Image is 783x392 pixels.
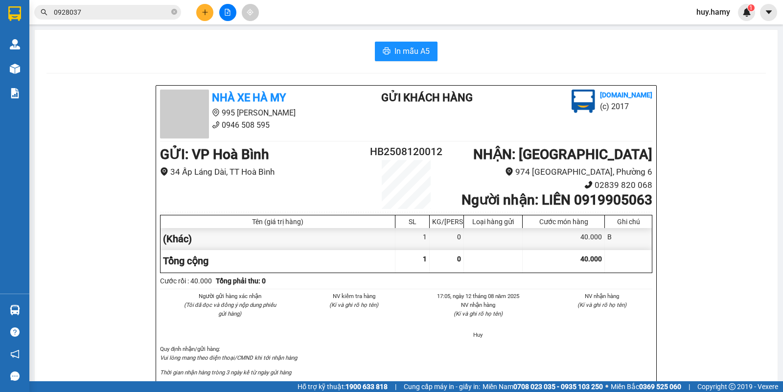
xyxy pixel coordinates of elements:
[457,255,461,263] span: 0
[375,42,438,61] button: printerIn mẫu A5
[171,9,177,15] span: close-circle
[404,381,480,392] span: Cung cấp máy in - giấy in:
[224,9,231,16] span: file-add
[611,381,681,392] span: Miền Bắc
[161,228,395,250] div: (Khác)
[329,301,378,308] i: (Kí và ghi rõ họ tên)
[749,4,753,11] span: 1
[160,276,212,286] div: Cước rồi : 40.000
[742,8,751,17] img: icon-new-feature
[454,310,503,317] i: (Kí và ghi rõ họ tên)
[247,9,253,16] span: aim
[600,91,652,99] b: [DOMAIN_NAME]
[54,7,169,18] input: Tìm tên, số ĐT hoặc mã đơn
[394,45,430,57] span: In mẫu A5
[160,165,365,179] li: 34 Ấp Láng Dài, TT Hoà Bình
[212,92,286,104] b: Nhà Xe Hà My
[10,327,20,337] span: question-circle
[764,8,773,17] span: caret-down
[180,292,280,300] li: Người gửi hàng xác nhận
[398,218,427,226] div: SL
[196,4,213,21] button: plus
[432,218,461,226] div: KG/[PERSON_NAME]
[461,192,652,208] b: Người nhận : LIÊN 0919905063
[525,218,602,226] div: Cước món hàng
[365,144,447,160] h2: HB2508120012
[430,228,464,250] div: 0
[513,383,603,391] strong: 0708 023 035 - 0935 103 250
[383,47,391,56] span: printer
[447,165,652,179] li: 974 [GEOGRAPHIC_DATA], Phường 6
[572,90,595,113] img: logo.jpg
[605,385,608,389] span: ⚪️
[447,179,652,192] li: 02839 820 068
[483,381,603,392] span: Miền Nam
[160,369,291,376] i: Thời gian nhận hàng tròng 3 ngày kể từ ngày gửi hàng
[395,228,430,250] div: 1
[184,301,276,317] i: (Tôi đã đọc và đồng ý nộp dung phiếu gửi hàng)
[580,255,602,263] span: 40.000
[160,167,168,176] span: environment
[552,292,653,300] li: NV nhận hàng
[729,383,736,390] span: copyright
[345,383,388,391] strong: 1900 633 818
[212,121,220,129] span: phone
[639,383,681,391] strong: 0369 525 060
[298,381,388,392] span: Hỗ trợ kỹ thuật:
[605,228,652,250] div: B
[584,181,593,189] span: phone
[428,330,529,339] li: Huy
[10,349,20,359] span: notification
[160,119,342,131] li: 0946 508 595
[171,8,177,17] span: close-circle
[523,228,605,250] div: 40.000
[163,218,392,226] div: Tên (giá trị hàng)
[202,9,208,16] span: plus
[160,354,297,361] i: Vui lòng mang theo điện thoại/CMND khi tới nhận hàng
[212,109,220,116] span: environment
[10,39,20,49] img: warehouse-icon
[423,255,427,263] span: 1
[748,4,755,11] sup: 1
[600,100,652,113] li: (c) 2017
[760,4,777,21] button: caret-down
[473,146,652,162] b: NHẬN : [GEOGRAPHIC_DATA]
[10,64,20,74] img: warehouse-icon
[577,301,626,308] i: (Kí và ghi rõ họ tên)
[219,4,236,21] button: file-add
[242,4,259,21] button: aim
[689,6,738,18] span: huy.hamy
[163,255,208,267] span: Tổng cộng
[395,381,396,392] span: |
[10,88,20,98] img: solution-icon
[41,9,47,16] span: search
[505,167,513,176] span: environment
[428,292,529,300] li: 17:05, ngày 12 tháng 08 năm 2025
[160,146,269,162] b: GỬI : VP Hoà Bình
[466,218,520,226] div: Loại hàng gửi
[607,218,649,226] div: Ghi chú
[381,92,473,104] b: Gửi khách hàng
[216,277,266,285] b: Tổng phải thu: 0
[160,107,342,119] li: 995 [PERSON_NAME]
[689,381,690,392] span: |
[428,300,529,309] li: NV nhận hàng
[8,6,21,21] img: logo-vxr
[10,305,20,315] img: warehouse-icon
[304,292,405,300] li: NV kiểm tra hàng
[10,371,20,381] span: message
